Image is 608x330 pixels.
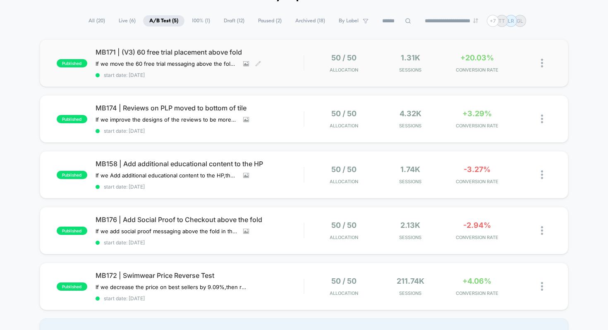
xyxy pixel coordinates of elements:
span: 100% ( 1 ) [186,15,216,26]
img: close [541,170,543,179]
img: close [541,59,543,67]
span: MB176 | Add Social Proof to Checkout above the fold [96,215,304,224]
span: 50 / 50 [331,109,357,118]
span: If we move the 60 free trial messaging above the fold for mobile,then conversions will increase,b... [96,60,237,67]
span: Archived ( 18 ) [289,15,331,26]
span: Allocation [330,290,358,296]
span: 4.32k [400,109,421,118]
span: By Label [339,18,359,24]
span: start date: [DATE] [96,239,304,246]
span: Allocation [330,123,358,129]
span: start date: [DATE] [96,128,304,134]
span: Sessions [379,67,442,73]
span: Sessions [379,234,442,240]
span: CONVERSION RATE [446,234,508,240]
img: close [541,115,543,123]
p: LR [508,18,514,24]
span: 1.31k [401,53,420,62]
img: close [541,282,543,291]
span: CONVERSION RATE [446,123,508,129]
span: published [57,227,87,235]
p: GL [517,18,523,24]
span: CONVERSION RATE [446,290,508,296]
span: 1.74k [400,165,420,174]
img: close [541,226,543,235]
span: -2.94% [463,221,491,230]
p: TT [498,18,505,24]
span: Sessions [379,123,442,129]
span: start date: [DATE] [96,72,304,78]
span: 2.13k [400,221,420,230]
span: 50 / 50 [331,221,357,230]
span: start date: [DATE] [96,295,304,301]
span: All ( 20 ) [82,15,111,26]
span: Allocation [330,234,358,240]
span: Sessions [379,290,442,296]
span: Allocation [330,179,358,184]
img: end [473,18,478,23]
span: Sessions [379,179,442,184]
span: start date: [DATE] [96,184,304,190]
span: A/B Test ( 5 ) [143,15,184,26]
span: If we decrease the price on best sellers by 9.09%,then revenue will increase,because customers ar... [96,284,249,290]
span: Paused ( 2 ) [252,15,288,26]
span: published [57,59,87,67]
span: 50 / 50 [331,277,357,285]
span: MB174 | Reviews on PLP moved to bottom of tile [96,104,304,112]
span: If we Add additional educational content to the HP,then CTR will increase,because visitors are be... [96,172,237,179]
span: +20.03% [460,53,494,62]
span: -3.27% [464,165,491,174]
span: 211.74k [397,277,424,285]
span: MB172 | Swimwear Price Reverse Test [96,271,304,280]
span: 50 / 50 [331,53,357,62]
span: MB158 | Add additional educational content to the HP [96,160,304,168]
span: If we improve the designs of the reviews to be more visible and credible,then conversions will in... [96,116,237,123]
span: published [57,115,87,123]
div: + 7 [487,15,499,27]
span: published [57,282,87,291]
span: Allocation [330,67,358,73]
span: CONVERSION RATE [446,67,508,73]
span: MB171 | (V3) 60 free trial placement above fold [96,48,304,56]
span: +4.06% [462,277,491,285]
span: Draft ( 12 ) [218,15,251,26]
span: CONVERSION RATE [446,179,508,184]
span: published [57,171,87,179]
span: If we add social proof messaging above the fold in the checkout,then conversions will increase,be... [96,228,237,234]
span: Live ( 6 ) [113,15,142,26]
span: +3.29% [462,109,492,118]
span: 50 / 50 [331,165,357,174]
